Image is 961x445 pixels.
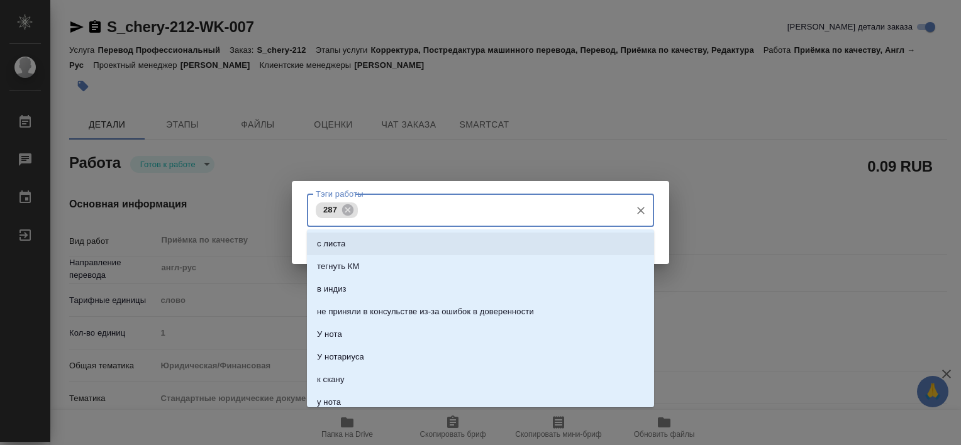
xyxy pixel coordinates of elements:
[317,351,364,363] p: У нотариуса
[317,328,342,341] p: У нота
[317,396,341,409] p: у нота
[317,283,347,295] p: в индиз
[317,373,345,386] p: к скану
[317,305,534,318] p: не приняли в консульстве из-за ошибок в доверенности
[317,238,345,250] p: с листа
[317,260,359,273] p: тегнуть КМ
[316,202,358,218] div: 287
[632,202,650,219] button: Очистить
[316,205,345,214] span: 287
